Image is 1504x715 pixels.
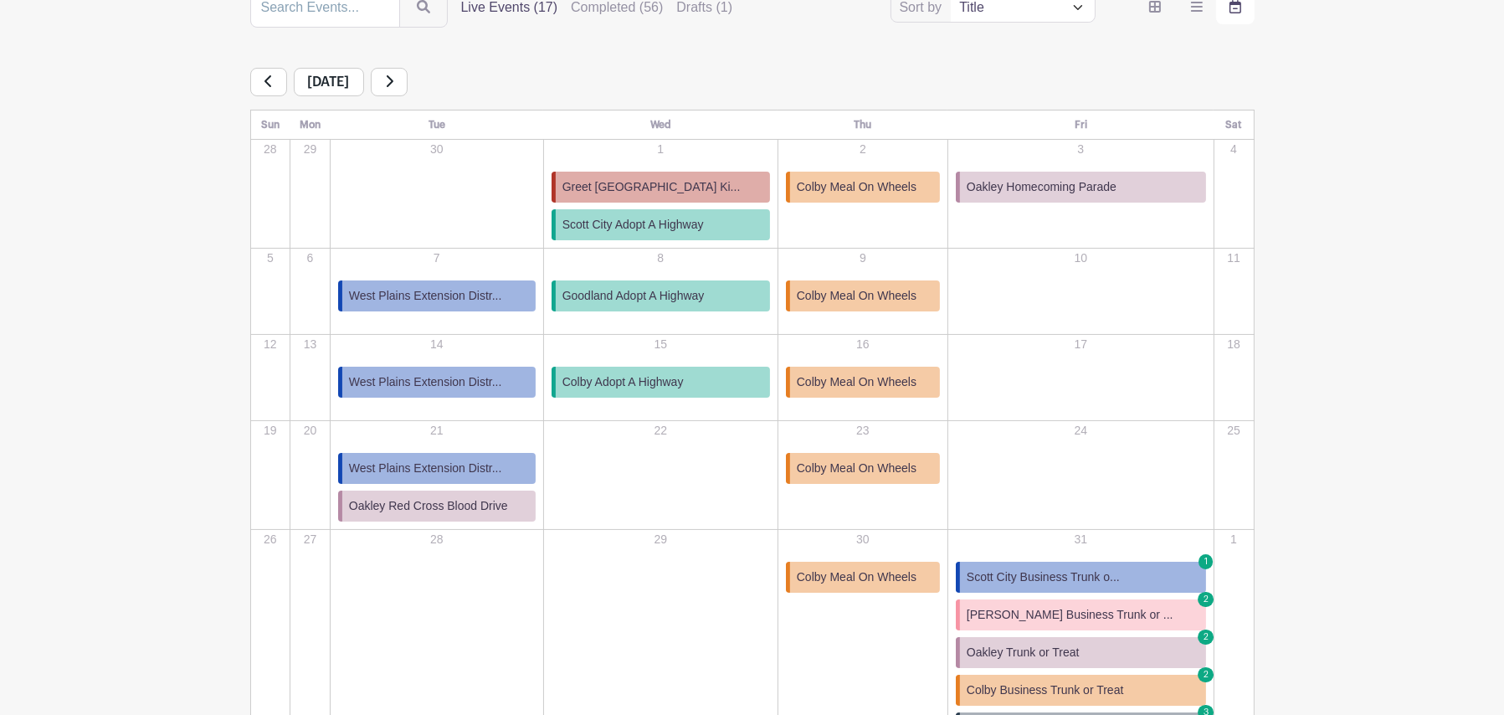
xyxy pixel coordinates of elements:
p: 21 [331,422,542,440]
a: Goodland Adopt A Highway [552,280,770,311]
a: Colby Meal On Wheels [786,172,940,203]
p: 27 [291,531,329,548]
p: 10 [949,249,1213,267]
span: Greet [GEOGRAPHIC_DATA] Ki... [562,178,741,196]
p: 24 [949,422,1213,440]
span: Colby Meal On Wheels [797,287,916,305]
span: Colby Meal On Wheels [797,178,916,196]
p: 3 [949,141,1213,158]
p: 8 [545,249,777,267]
p: 1 [1215,531,1253,548]
p: 5 [252,249,290,267]
a: Colby Meal On Wheels [786,453,940,484]
span: Colby Adopt A Highway [562,373,684,391]
a: West Plains Extension Distr... [338,453,536,484]
span: Oakley Red Cross Blood Drive [349,497,508,515]
a: West Plains Extension Distr... [338,367,536,398]
p: 28 [331,531,542,548]
span: West Plains Extension Distr... [349,287,502,305]
th: Wed [543,111,778,140]
p: 12 [252,336,290,353]
th: Thu [778,111,947,140]
a: West Plains Extension Distr... [338,280,536,311]
p: 26 [252,531,290,548]
span: 1 [1199,554,1214,569]
span: West Plains Extension Distr... [349,373,502,391]
th: Tue [330,111,543,140]
p: 4 [1215,141,1253,158]
p: 2 [779,141,947,158]
span: Oakley Trunk or Treat [967,644,1080,661]
p: 25 [1215,422,1253,440]
a: Oakley Homecoming Parade [956,172,1206,203]
span: Colby Meal On Wheels [797,373,916,391]
p: 16 [779,336,947,353]
span: Scott City Business Trunk o... [967,568,1120,586]
p: 30 [779,531,947,548]
p: 23 [779,422,947,440]
a: Colby Meal On Wheels [786,562,940,593]
p: 22 [545,422,777,440]
a: Greet [GEOGRAPHIC_DATA] Ki... [552,172,770,203]
p: 20 [291,422,329,440]
a: Scott City Business Trunk o... 1 [956,562,1206,593]
p: 19 [252,422,290,440]
span: Colby Business Trunk or Treat [967,682,1124,699]
p: 31 [949,531,1213,548]
th: Sat [1214,111,1254,140]
span: 2 [1198,630,1214,645]
span: Oakley Homecoming Parade [967,178,1116,196]
span: Colby Meal On Wheels [797,568,916,586]
a: Oakley Trunk or Treat 2 [956,637,1206,668]
p: 15 [545,336,777,353]
p: 17 [949,336,1213,353]
a: Colby Meal On Wheels [786,367,940,398]
p: 14 [331,336,542,353]
a: Oakley Red Cross Blood Drive [338,491,536,522]
span: [DATE] [294,68,364,96]
p: 28 [252,141,290,158]
p: 7 [331,249,542,267]
th: Mon [290,111,331,140]
a: Colby Business Trunk or Treat 2 [956,675,1206,706]
span: West Plains Extension Distr... [349,460,502,477]
p: 29 [291,141,329,158]
span: 2 [1198,592,1214,607]
a: Scott City Adopt A Highway [552,209,770,240]
th: Fri [947,111,1214,140]
a: [PERSON_NAME] Business Trunk or ... 2 [956,599,1206,630]
p: 1 [545,141,777,158]
a: Colby Meal On Wheels [786,280,940,311]
span: [PERSON_NAME] Business Trunk or ... [967,606,1173,624]
span: Goodland Adopt A Highway [562,287,705,305]
a: Colby Adopt A Highway [552,367,770,398]
p: 9 [779,249,947,267]
span: 2 [1198,667,1214,682]
span: Scott City Adopt A Highway [562,216,704,234]
p: 29 [545,531,777,548]
th: Sun [250,111,290,140]
span: Colby Meal On Wheels [797,460,916,477]
p: 13 [291,336,329,353]
p: 18 [1215,336,1253,353]
p: 11 [1215,249,1253,267]
p: 30 [331,141,542,158]
p: 6 [291,249,329,267]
